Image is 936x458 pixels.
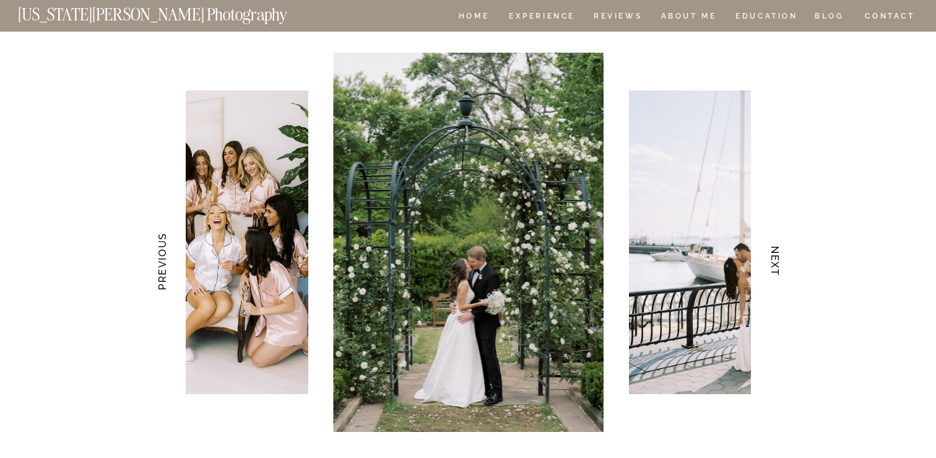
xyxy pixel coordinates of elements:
[594,12,640,23] a: REVIEWS
[734,12,799,23] a: EDUCATION
[864,9,916,23] a: CONTACT
[509,12,574,23] a: Experience
[456,12,492,23] a: HOME
[18,6,329,17] a: [US_STATE][PERSON_NAME] Photography
[155,222,168,301] h3: PREVIOUS
[815,12,844,23] a: BLOG
[661,12,717,23] a: ABOUT ME
[769,222,782,301] h3: NEXT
